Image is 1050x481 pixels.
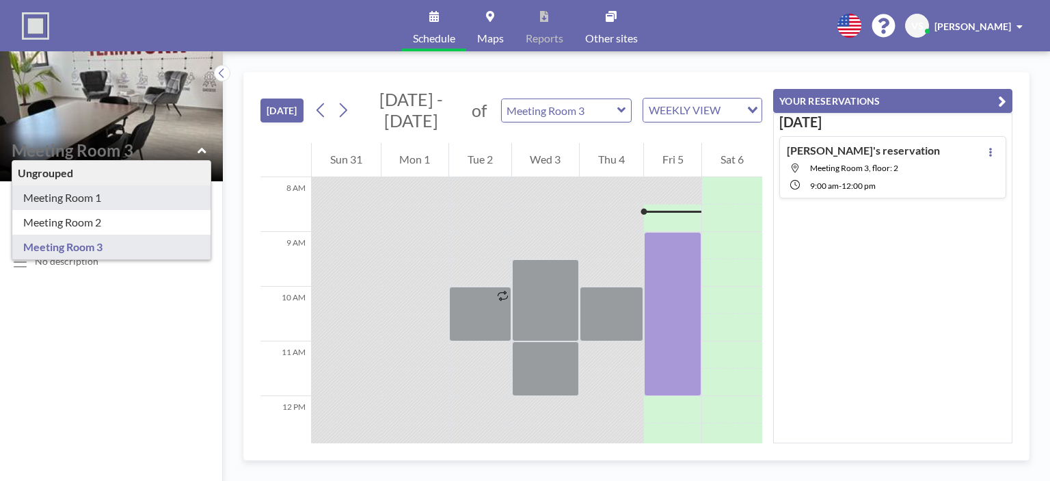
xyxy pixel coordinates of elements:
[260,287,311,341] div: 10 AM
[12,140,198,160] input: Meeting Room 3
[526,33,563,44] span: Reports
[477,33,504,44] span: Maps
[810,181,839,191] span: 9:00 AM
[381,143,449,177] div: Mon 1
[644,143,702,177] div: Fri 5
[260,99,304,122] button: [DATE]
[12,185,211,210] div: Meeting Room 1
[260,232,311,287] div: 9 AM
[839,181,842,191] span: -
[260,341,311,396] div: 11 AM
[379,89,443,131] span: [DATE] - [DATE]
[810,163,898,173] span: Meeting Room 3, floor: 2
[787,144,940,157] h4: [PERSON_NAME]'s reservation
[911,20,924,32] span: VS
[312,143,381,177] div: Sun 31
[585,33,638,44] span: Other sites
[580,143,643,177] div: Thu 4
[773,89,1012,113] button: YOUR RESERVATIONS
[12,210,211,235] div: Meeting Room 2
[413,33,455,44] span: Schedule
[842,181,876,191] span: 12:00 PM
[646,101,723,119] span: WEEKLY VIEW
[449,143,511,177] div: Tue 2
[22,12,49,40] img: organization-logo
[643,99,762,122] div: Search for option
[725,101,739,119] input: Search for option
[472,100,487,121] span: of
[260,396,311,451] div: 12 PM
[779,114,1006,131] h3: [DATE]
[702,143,762,177] div: Sat 6
[35,255,98,268] div: No description
[11,161,47,174] span: Floor: 2
[260,177,311,232] div: 8 AM
[512,143,580,177] div: Wed 3
[12,235,211,259] div: Meeting Room 3
[12,161,211,185] div: Ungrouped
[934,21,1011,32] span: [PERSON_NAME]
[502,99,617,122] input: Meeting Room 3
